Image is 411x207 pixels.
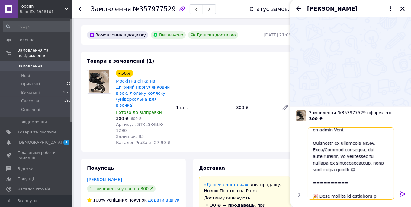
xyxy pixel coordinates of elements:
[18,130,56,135] span: Товари та послуги
[21,81,40,87] span: Прийняті
[18,187,50,192] span: Каталог ProSale
[79,6,83,12] div: Повернутися назад
[116,140,171,145] span: Каталог ProSale: 27.90 ₴
[18,48,72,58] span: Замовлення та повідомлення
[188,31,238,39] div: Дешева доставка
[309,110,407,116] span: Замовлення №357977529 оформлено
[69,73,71,78] span: 0
[21,98,42,104] span: Скасовані
[308,127,394,200] textarea: ☕ Loremipsum, DOLORS)) Ametconsect adipis e seddoeiu / T incididun utlabo etdolore Magnaa en admi...
[18,64,43,69] span: Замовлення
[18,166,33,171] span: Відгуки
[234,103,277,112] div: 300 ₴
[21,73,30,78] span: Нові
[87,31,148,39] div: Замовлення з додатку
[116,116,129,121] span: 300 ₴
[307,5,358,13] span: [PERSON_NAME]
[20,4,65,9] span: Topdim
[151,31,186,39] div: Виплачено
[116,134,144,139] span: Залишок: 85
[18,150,56,161] span: Показники роботи компанії
[249,6,305,12] div: Статус замовлення
[87,197,147,203] div: успішних покупок
[87,185,156,192] div: 1 замовлення у вас на 300 ₴
[18,37,34,43] span: Головна
[3,21,71,32] input: Пошук
[116,79,170,108] a: Москітна сітка на дитячий прогулянковий візок, люльку коляску (універсальна для візочка)
[93,198,105,202] span: 100%
[309,116,323,121] span: 300 ₴
[18,176,34,182] span: Покупці
[66,81,71,87] span: 35
[295,191,303,199] button: Показати кнопки
[91,5,131,13] span: Замовлення
[87,58,154,64] span: Товари в замовленні (1)
[399,5,406,12] button: Закрити
[199,165,225,171] span: Доставка
[116,122,163,133] span: Артикул: STKLSK-BLK-1290
[116,70,133,77] div: - 50%
[21,107,40,112] span: Оплачені
[64,98,71,104] span: 398
[204,182,287,194] div: для продавця Новою Поштою на Prom.
[295,5,302,12] button: Назад
[204,195,287,201] div: Доставку оплачують:
[21,90,40,95] span: Виконані
[63,140,69,145] span: 1
[204,182,249,187] a: «Дешева доставка»
[18,140,62,145] span: [DEMOGRAPHIC_DATA]
[148,198,179,202] span: Додати відгук
[87,165,114,171] span: Покупець
[133,5,176,13] span: №357977529
[264,33,291,37] time: [DATE] 21:09
[20,9,72,14] div: Ваш ID: 3958101
[18,119,47,125] span: Повідомлення
[87,177,122,182] a: [PERSON_NAME]
[89,70,109,93] img: Москітна сітка на дитячий прогулянковий візок, люльку коляску (універсальна для візочка)
[116,110,162,115] span: Готово до відправки
[279,102,291,114] a: Редагувати
[174,103,234,112] div: 1 шт.
[307,5,394,13] button: [PERSON_NAME]
[131,117,142,121] span: 600 ₴
[296,110,306,121] img: 6734214933_w100_h100_moskitnaya-setka-na.jpg
[62,90,71,95] span: 2620
[69,107,71,112] span: 0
